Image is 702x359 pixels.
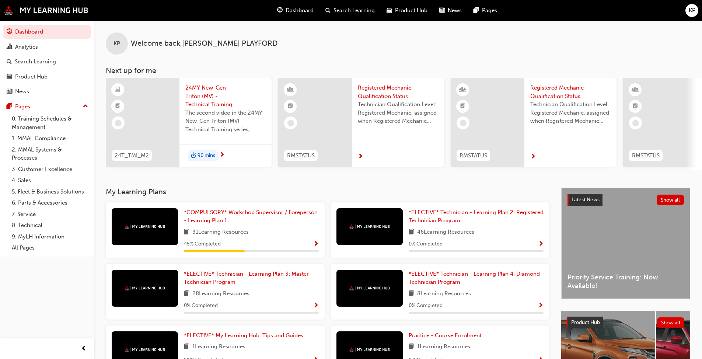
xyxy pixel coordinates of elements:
h3: My Learning Plans [106,188,549,196]
a: RMSTATUSRegistered Mechanic Qualification StatusTechnician Qualification Level: Registered Mechan... [451,78,617,167]
span: 1 Learning Resources [417,342,470,352]
span: booktick-icon [460,102,465,111]
span: next-icon [219,152,225,158]
span: news-icon [439,6,445,15]
a: 1. MMAL Compliance [9,133,91,144]
a: Latest NewsShow allPriority Service Training: Now Available! [561,188,690,299]
span: 46 Learning Resources [417,228,474,237]
div: Search Learning [15,57,56,66]
span: learningResourceType_ELEARNING-icon [115,85,121,95]
a: Product HubShow all [567,317,684,328]
span: RMSTATUS [287,151,315,160]
button: Show Progress [538,301,544,310]
span: Priority Service Training: Now Available! [567,273,684,290]
span: Technician Qualification Level: Registered Mechanic, assigned when Registered Mechanic modules ha... [358,100,438,125]
span: duration-icon [191,151,196,161]
span: learningRecordVerb_NONE-icon [287,120,294,126]
button: DashboardAnalyticsSearch LearningProduct HubNews [3,24,91,100]
span: *ELECTIVE* Technician - Learning Plan 3: Master Technician Program [184,271,309,286]
span: Show Progress [313,303,319,309]
span: learningRecordVerb_NONE-icon [460,120,467,126]
span: Show Progress [313,241,319,248]
a: 0. Training Schedules & Management [9,113,91,133]
span: Pages [482,6,497,15]
span: book-icon [409,228,414,237]
span: guage-icon [7,29,12,35]
span: *ELECTIVE* Technician - Learning Plan 4: Diamond Technician Program [409,271,540,286]
span: Show Progress [538,303,544,309]
span: 1 Learning Resources [192,342,245,352]
a: News [3,85,91,98]
span: 24T_TMI_M2 [115,151,149,160]
a: 3. Customer Excellence [9,164,91,175]
span: *COMPULSORY* Workshop Supervisor / Foreperson - Learning Plan 1 [184,209,318,224]
a: Product Hub [3,70,91,84]
span: next-icon [530,154,536,160]
img: mmal [125,347,165,352]
span: pages-icon [7,104,12,110]
span: Dashboard [286,6,314,15]
span: Product Hub [395,6,427,15]
img: mmal [125,224,165,229]
button: Show all [657,195,684,205]
a: Latest NewsShow all [567,194,684,206]
a: All Pages [9,242,91,254]
span: book-icon [184,289,189,299]
button: Show Progress [313,240,319,249]
span: 28 Learning Resources [192,289,249,299]
span: book-icon [184,342,189,352]
a: 7. Service [9,209,91,220]
a: car-iconProduct Hub [381,3,433,18]
a: Dashboard [3,25,91,39]
span: booktick-icon [288,102,293,111]
a: 8. Technical [9,220,91,231]
span: KP [689,6,695,15]
span: up-icon [83,102,88,111]
span: Show Progress [538,241,544,248]
span: car-icon [7,74,12,80]
button: Show all [657,317,685,328]
span: next-icon [358,154,363,160]
span: Technician Qualification Level: Registered Mechanic, assigned when Registered Mechanic modules ha... [530,100,611,125]
div: News [15,87,29,96]
a: pages-iconPages [468,3,503,18]
a: *ELECTIVE* My Learning Hub: Tips and Guides [184,331,306,340]
a: 4. Sales [9,175,91,186]
a: Analytics [3,40,91,54]
span: Registered Mechanic Qualification Status [358,84,438,100]
span: book-icon [409,342,414,352]
span: learningResourceType_INSTRUCTOR_LED-icon [288,85,293,95]
a: *ELECTIVE* Technician - Learning Plan 2: Registered Technician Program [409,208,544,225]
span: 8 Learning Resources [417,289,471,299]
span: 0 % Completed [409,302,443,310]
a: *COMPULSORY* Workshop Supervisor / Foreperson - Learning Plan 1 [184,208,319,225]
span: pages-icon [474,6,479,15]
span: 31 Learning Resources [192,228,249,237]
a: 6. Parts & Accessories [9,197,91,209]
span: book-icon [409,289,414,299]
span: News [448,6,462,15]
a: *ELECTIVE* Technician - Learning Plan 4: Diamond Technician Program [409,270,544,286]
a: news-iconNews [433,3,468,18]
button: Pages [3,100,91,114]
button: Show Progress [538,240,544,249]
button: KP [685,4,698,17]
a: RMSTATUSRegistered Mechanic Qualification StatusTechnician Qualification Level: Registered Mechan... [278,78,444,167]
button: Show Progress [313,301,319,310]
span: 90 mins [198,151,215,160]
span: 24MY New-Gen Triton (MV) - Technical Training: Video 2 of 3 [185,84,266,109]
span: book-icon [184,228,189,237]
a: search-iconSearch Learning [319,3,381,18]
span: Latest News [572,196,600,203]
span: chart-icon [7,44,12,50]
h3: Next up for me [94,66,702,75]
span: Registered Mechanic Qualification Status [530,84,611,100]
span: search-icon [325,6,331,15]
span: 45 % Completed [184,240,221,248]
a: 24T_TMI_M224MY New-Gen Triton (MV) - Technical Training: Video 2 of 3The second video in the 24MY... [106,78,272,167]
span: Welcome back , [PERSON_NAME] PLAYFORD [131,39,277,48]
img: mmal [349,224,390,229]
a: 9. MyLH Information [9,231,91,243]
img: mmal [4,6,88,15]
a: 5. Fleet & Business Solutions [9,186,91,198]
